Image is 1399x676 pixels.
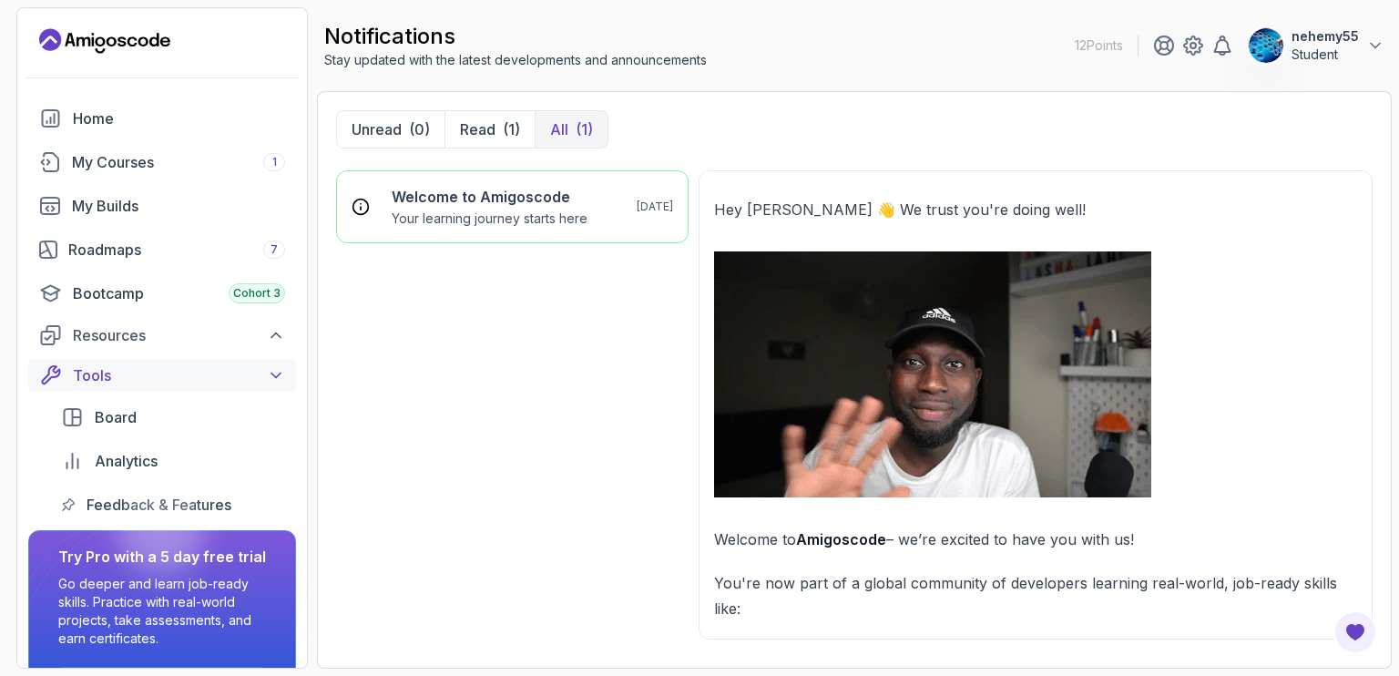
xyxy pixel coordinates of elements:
[272,155,277,169] span: 1
[324,51,707,69] p: Stay updated with the latest developments and announcements
[68,239,285,261] div: Roadmaps
[714,527,1357,552] p: Welcome to – we’re excited to have you with us!
[550,118,568,140] p: All
[28,100,296,137] a: home
[352,118,402,140] p: Unread
[72,151,285,173] div: My Courses
[50,443,296,479] a: analytics
[1248,27,1384,64] button: user profile imagenehemy55Student
[460,118,495,140] p: Read
[535,111,608,148] button: All(1)
[50,487,296,523] a: feedback
[95,406,137,428] span: Board
[714,197,1357,222] p: Hey [PERSON_NAME] 👋 We trust you're doing well!
[337,111,444,148] button: Unread(0)
[1292,46,1359,64] p: Student
[73,364,285,386] div: Tools
[28,144,296,180] a: courses
[72,195,285,217] div: My Builds
[87,494,231,516] span: Feedback & Features
[503,118,520,140] div: (1)
[796,530,886,548] strong: Amigoscode
[28,359,296,392] button: Tools
[1292,27,1359,46] p: nehemy55
[1333,610,1377,654] button: Open Feedback Button
[73,282,285,304] div: Bootcamp
[28,231,296,268] a: roadmaps
[58,575,266,648] p: Go deeper and learn job-ready skills. Practice with real-world projects, take assessments, and ea...
[714,570,1357,621] p: You're now part of a global community of developers learning real-world, job-ready skills like:
[233,286,281,301] span: Cohort 3
[271,242,278,257] span: 7
[444,111,535,148] button: Read(1)
[28,319,296,352] button: Resources
[714,251,1151,497] img: Welcome GIF
[28,275,296,312] a: bootcamp
[576,118,593,140] div: (1)
[50,399,296,435] a: board
[95,450,158,472] span: Analytics
[73,324,285,346] div: Resources
[637,200,673,214] p: [DATE]
[73,108,285,129] div: Home
[392,186,587,208] h6: Welcome to Amigoscode
[392,210,587,228] p: Your learning journey starts here
[28,188,296,224] a: builds
[409,118,430,140] div: (0)
[324,22,707,51] h2: notifications
[1075,36,1123,55] p: 12 Points
[39,26,170,56] a: Landing page
[1249,28,1283,63] img: user profile image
